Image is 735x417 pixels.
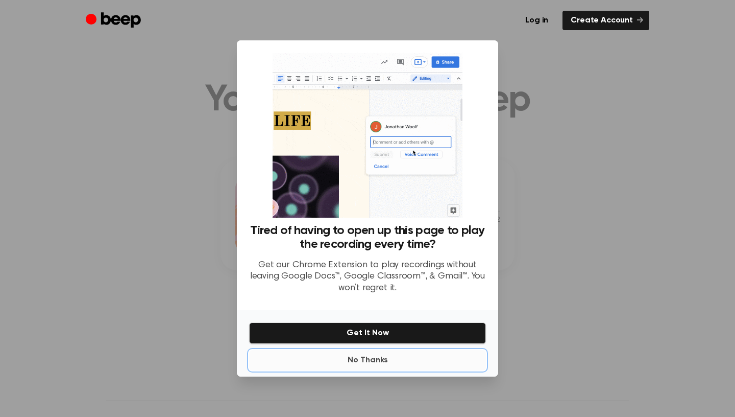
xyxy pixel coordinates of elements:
img: Beep extension in action [273,53,462,218]
a: Create Account [562,11,649,30]
button: No Thanks [249,350,486,370]
h3: Tired of having to open up this page to play the recording every time? [249,224,486,251]
button: Get It Now [249,322,486,344]
a: Log in [517,11,556,30]
a: Beep [86,11,143,31]
p: Get our Chrome Extension to play recordings without leaving Google Docs™, Google Classroom™, & Gm... [249,260,486,294]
